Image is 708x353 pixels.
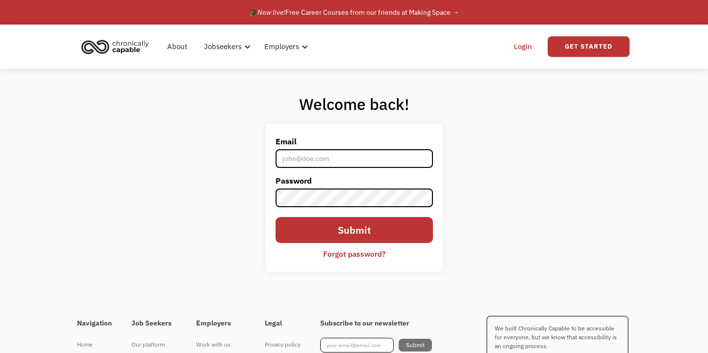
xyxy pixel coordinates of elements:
h4: Employers [196,319,245,328]
input: john@doe.com [276,149,433,168]
img: Chronically Capable logo [78,36,152,57]
label: Email [276,134,433,149]
a: Login [508,31,538,62]
form: Email Form 2 [276,134,433,262]
h4: Legal [265,319,301,328]
a: Forgot password? [316,245,393,262]
a: Privacy policy [265,338,301,352]
div: Our platform [131,339,177,351]
div: Privacy policy [265,339,301,351]
form: Footer Newsletter [320,338,432,353]
input: your-email@email.com [320,338,394,353]
h4: Job Seekers [131,319,177,328]
label: Password [276,173,433,189]
div: Employers [258,31,311,62]
a: Get Started [548,36,630,57]
a: Work with us [196,338,245,352]
a: Our platform [131,338,177,352]
div: Employers [264,41,299,53]
input: Submit [399,339,432,352]
div: Jobseekers [198,31,253,62]
div: Jobseekers [204,41,242,53]
input: Submit [276,217,433,243]
div: Home [77,339,112,351]
div: Work with us [196,339,245,351]
a: home [78,36,156,57]
h4: Navigation [77,319,112,328]
h4: Subscribe to our newsletter [320,319,432,328]
a: About [161,31,193,62]
div: 🎓 Free Career Courses from our friends at Making Space → [249,6,459,18]
div: Forgot password? [323,248,385,260]
em: Now live! [257,8,285,17]
a: Home [77,338,112,352]
h1: Welcome back! [266,94,443,114]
